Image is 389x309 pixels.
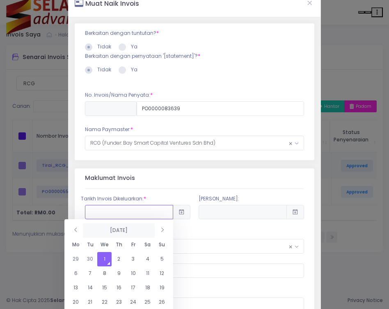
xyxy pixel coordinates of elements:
input: [DATE] [85,205,173,220]
td: 17 [126,281,140,295]
td: 15 [97,281,112,295]
td: 6 [69,266,83,281]
label: Tidak [85,43,111,50]
span: Remove all items [289,241,293,252]
td: 7 [83,266,97,281]
td: 3 [126,252,140,266]
th: [DATE] [83,223,155,238]
td: 19 [155,281,169,295]
th: Tu [83,238,97,252]
label: Berkaitan dengan tuntutan? [85,30,159,37]
label: Ya [119,66,137,73]
span: Remove all items [289,138,293,148]
th: We [97,238,112,252]
td: 12 [155,266,169,281]
label: Tarikh Invois Dikeluarkan: [81,195,146,202]
td: 2 [112,252,126,266]
td: 14 [83,281,97,295]
label: Berkaitan dengan pernyataan '[statement]'? [85,52,200,60]
td: 30 [83,252,97,266]
td: 13 [69,281,83,295]
th: Sa [140,238,155,252]
th: Mo [69,238,83,252]
td: 9 [112,266,126,281]
td: 10 [126,266,140,281]
td: 18 [140,281,155,295]
td: 29 [69,252,83,266]
td: 5 [155,252,169,266]
th: Fr [126,238,140,252]
input: No. Invois [137,101,304,116]
td: 4 [140,252,155,266]
td: 16 [112,281,126,295]
th: Su [155,238,169,252]
label: [PERSON_NAME]: [199,195,239,202]
td: 1 [97,252,112,266]
td: 11 [140,266,155,281]
span: MYR [85,239,304,253]
td: 8 [97,266,112,281]
span: MYR [85,239,304,254]
label: No. Invois/Nama Penyata: [85,91,153,99]
label: Nama Paymaster: [85,126,133,133]
h3: Maklumat Invois [85,175,135,182]
label: Ya [119,43,137,50]
th: Th [112,238,126,252]
span: RCG (Funder: Bay Smart Capital Ventures Sdn Bhd) [85,136,304,150]
label: Tidak [85,66,111,73]
span: RCG (Funder: Bay Smart Capital Ventures Sdn Bhd) [85,136,304,150]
